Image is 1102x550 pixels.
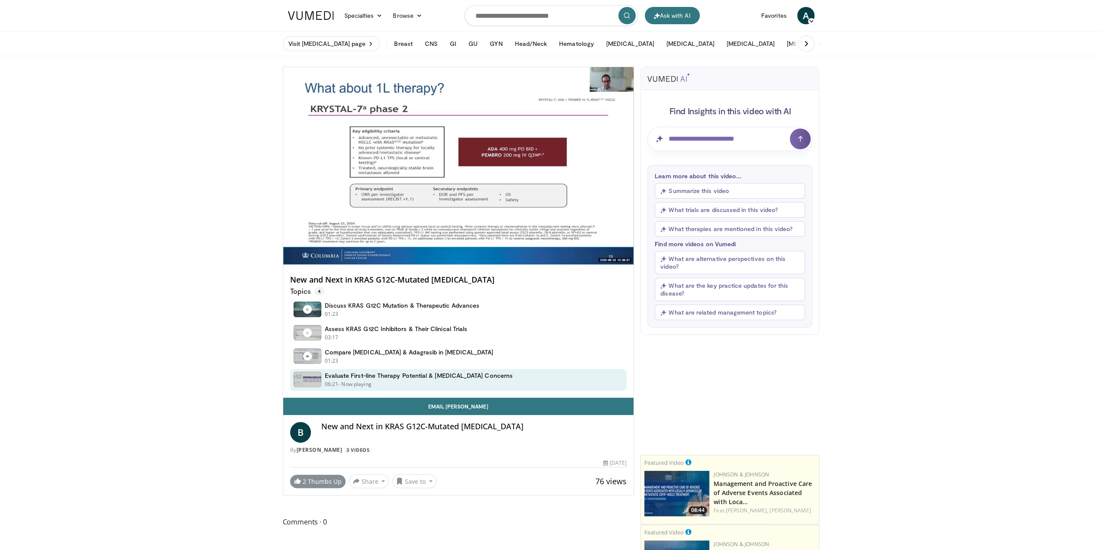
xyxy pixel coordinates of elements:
[714,479,812,506] a: Management and Proactive Care of Adverse Events Associated with Loca…
[769,507,811,514] a: [PERSON_NAME]
[661,35,720,52] button: [MEDICAL_DATA]
[420,35,443,52] button: CNS
[721,35,780,52] button: [MEDICAL_DATA]
[463,35,483,52] button: GU
[465,5,638,26] input: Search topics, interventions
[655,240,805,248] p: Find more videos on Vumedi
[647,127,812,151] input: Question for AI
[782,35,840,52] button: [MEDICAL_DATA]
[392,474,436,488] button: Save to
[283,398,634,415] a: Email [PERSON_NAME]
[290,275,627,285] h4: New and Next in KRAS G12C-Mutated [MEDICAL_DATA]
[756,7,792,24] a: Favorites
[688,506,707,514] span: 08:44
[601,35,659,52] button: [MEDICAL_DATA]
[325,334,339,341] p: 03:17
[603,459,627,467] div: [DATE]
[325,310,339,318] p: 01:23
[339,7,388,24] a: Specialties
[645,7,700,24] button: Ask with AI
[325,380,339,388] p: 06:21
[283,67,634,265] video-js: Video Player
[325,372,513,380] h4: Evaluate First-line Therapy Potential & [MEDICAL_DATA] Concerns
[647,105,812,116] h4: Find Insights in this video with AI
[325,325,468,333] h4: Assess KRAS G12C Inhibitors & Their Clinical Trials
[655,305,805,320] button: What are related management topics?
[314,287,324,296] span: 4
[797,7,814,24] a: A
[290,475,346,488] a: 2 Thumbs Up
[288,11,334,20] img: VuMedi Logo
[554,35,599,52] button: Hematology
[655,278,805,301] button: What are the key practice updates for this disease?
[726,507,768,514] a: [PERSON_NAME],
[290,422,311,443] a: B
[290,446,627,454] div: By
[655,221,805,237] button: What therapies are mentioned in this video?
[644,471,709,516] img: da83c334-4152-4ba6-9247-1d012afa50e5.jpeg.150x105_q85_crop-smart_upscale.jpg
[325,348,494,356] h4: Compare [MEDICAL_DATA] & Adagrasib in [MEDICAL_DATA]
[283,516,634,527] span: Comments 0
[655,183,805,199] button: Summarize this video
[303,477,306,486] span: 2
[290,287,324,296] p: Topics
[349,474,389,488] button: Share
[297,446,343,454] a: [PERSON_NAME]
[388,7,427,24] a: Browse
[595,476,627,486] span: 76 views
[338,380,372,388] p: - Now playing
[665,341,795,450] iframe: Advertisement
[283,36,380,51] a: Visit [MEDICAL_DATA] page
[389,35,417,52] button: Breast
[445,35,462,52] button: GI
[714,471,769,478] a: Johnson & Johnson
[325,357,339,365] p: 01:23
[655,202,805,218] button: What trials are discussed in this video?
[714,507,815,515] div: Feat.
[325,302,479,309] h4: Discuss KRAS G12C Mutation & Therapeutic Advances
[644,459,684,466] small: Featured Video
[644,471,709,516] a: 08:44
[509,35,552,52] button: Head/Neck
[655,251,805,274] button: What are alternative perspectives on this video?
[321,422,627,431] h4: New and Next in KRAS G12C-Mutated [MEDICAL_DATA]
[485,35,507,52] button: GYN
[714,540,769,548] a: Johnson & Johnson
[344,447,372,454] a: 3 Videos
[647,73,690,82] img: vumedi-ai-logo.svg
[655,172,805,180] p: Learn more about this video...
[644,528,684,536] small: Featured Video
